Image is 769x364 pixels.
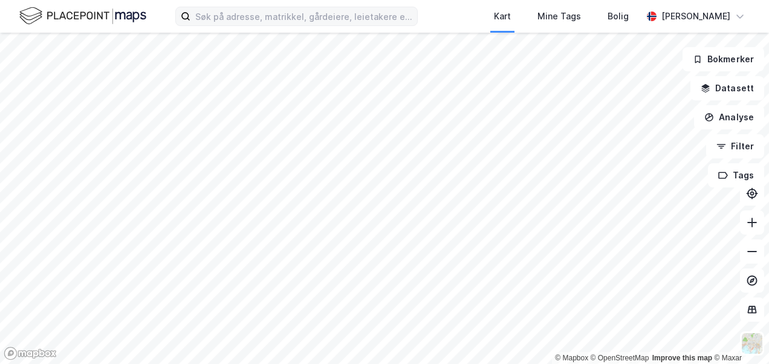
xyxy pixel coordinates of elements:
a: OpenStreetMap [591,354,649,362]
input: Søk på adresse, matrikkel, gårdeiere, leietakere eller personer [190,7,417,25]
div: [PERSON_NAME] [661,9,730,24]
iframe: Chat Widget [709,306,769,364]
button: Analyse [694,105,764,129]
button: Bokmerker [683,47,764,71]
div: Kart [494,9,511,24]
a: Mapbox [555,354,588,362]
button: Datasett [690,76,764,100]
a: Mapbox homepage [4,346,57,360]
div: Bolig [608,9,629,24]
div: Mine Tags [537,9,581,24]
a: Improve this map [652,354,712,362]
img: logo.f888ab2527a4732fd821a326f86c7f29.svg [19,5,146,27]
button: Tags [708,163,764,187]
button: Filter [706,134,764,158]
